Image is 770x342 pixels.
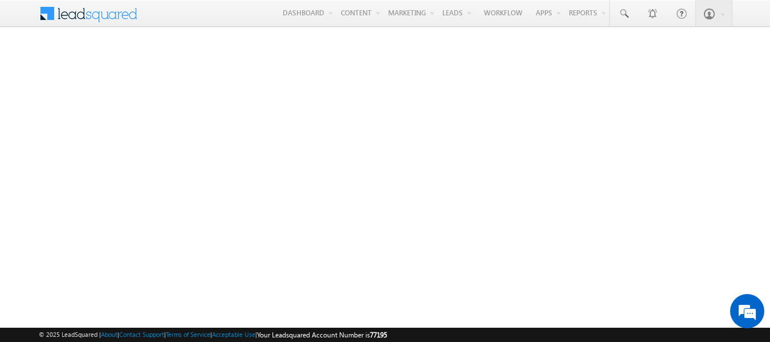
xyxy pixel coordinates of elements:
a: Terms of Service [166,331,210,338]
a: Contact Support [119,331,164,338]
span: Your Leadsquared Account Number is [257,331,387,339]
a: About [101,331,117,338]
span: © 2025 LeadSquared | | | | | [39,329,387,340]
a: Acceptable Use [212,331,255,338]
span: 77195 [370,331,387,339]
